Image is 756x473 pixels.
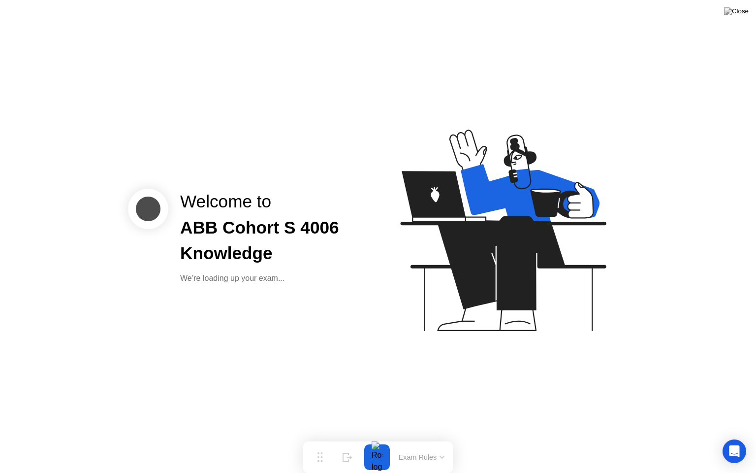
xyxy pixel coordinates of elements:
[724,7,749,15] img: Close
[180,215,362,267] div: ABB Cohort S 4006 Knowledge
[723,439,746,463] div: Open Intercom Messenger
[396,453,448,462] button: Exam Rules
[180,272,362,284] div: We’re loading up your exam...
[180,189,362,215] div: Welcome to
